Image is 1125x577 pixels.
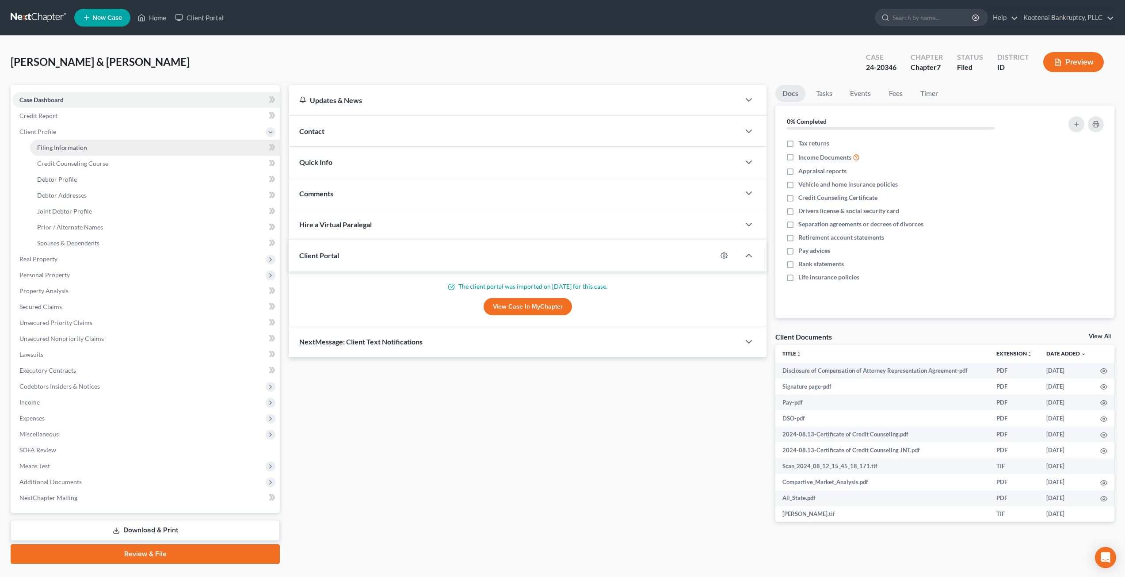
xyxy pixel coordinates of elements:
[989,490,1039,506] td: PDF
[92,15,122,21] span: New Case
[19,462,50,470] span: Means Test
[1081,352,1086,357] i: expand_more
[798,180,898,189] span: Vehicle and home insurance policies
[1039,410,1093,426] td: [DATE]
[957,62,983,73] div: Filed
[299,251,339,260] span: Client Portal
[798,139,829,148] span: Tax returns
[1019,10,1114,26] a: Kootenai Bankruptcy, PLLC
[30,172,280,187] a: Debtor Profile
[1043,52,1104,72] button: Preview
[12,490,280,506] a: NextChapter Mailing
[775,426,989,442] td: 2024-08.13-Certificate of Credit Counseling.pdf
[19,414,45,422] span: Expenses
[19,335,104,342] span: Unsecured Nonpriority Claims
[798,273,859,282] span: Life insurance policies
[996,350,1032,357] a: Extensionunfold_more
[787,118,827,125] strong: 0% Completed
[798,220,923,229] span: Separation agreements or decrees of divorces
[37,207,92,215] span: Joint Debtor Profile
[12,363,280,378] a: Executory Contracts
[775,458,989,474] td: Scan_2024_08_12_15_45_18_171.tif
[957,52,983,62] div: Status
[12,315,280,331] a: Unsecured Priority Claims
[30,203,280,219] a: Joint Debtor Profile
[19,446,56,454] span: SOFA Review
[775,490,989,506] td: All_State.pdf
[299,189,333,198] span: Comments
[37,239,99,247] span: Spouses & Dependents
[37,160,108,167] span: Credit Counseling Course
[798,246,830,255] span: Pay advices
[19,303,62,310] span: Secured Claims
[775,410,989,426] td: DSO-pdf
[798,153,851,162] span: Income Documents
[30,235,280,251] a: Spouses & Dependents
[798,233,884,242] span: Retirement account statements
[775,394,989,410] td: Pay-pdf
[19,96,64,103] span: Case Dashboard
[12,283,280,299] a: Property Analysis
[37,176,77,183] span: Debtor Profile
[775,85,805,102] a: Docs
[11,544,280,564] a: Review & File
[12,92,280,108] a: Case Dashboard
[19,398,40,406] span: Income
[1039,442,1093,458] td: [DATE]
[989,410,1039,426] td: PDF
[1039,474,1093,490] td: [DATE]
[133,10,171,26] a: Home
[299,127,324,135] span: Contact
[171,10,228,26] a: Client Portal
[1046,350,1086,357] a: Date Added expand_more
[775,474,989,490] td: Compartive_Market_Analysis.pdf
[881,85,910,102] a: Fees
[866,62,896,73] div: 24-20346
[1039,490,1093,506] td: [DATE]
[913,85,945,102] a: Timer
[19,128,56,135] span: Client Profile
[30,219,280,235] a: Prior / Alternate Names
[775,332,832,341] div: Client Documents
[12,442,280,458] a: SOFA Review
[299,220,372,229] span: Hire a Virtual Paralegal
[12,347,280,363] a: Lawsuits
[988,10,1018,26] a: Help
[775,363,989,378] td: Disclosure of Compensation of Attorney Representation Agreement-pdf
[997,52,1029,62] div: District
[989,394,1039,410] td: PDF
[843,85,878,102] a: Events
[37,223,103,231] span: Prior / Alternate Names
[989,363,1039,378] td: PDF
[989,474,1039,490] td: PDF
[19,494,77,501] span: NextChapter Mailing
[12,108,280,124] a: Credit Report
[775,378,989,394] td: Signature page-pdf
[989,378,1039,394] td: PDF
[299,96,729,105] div: Updates & News
[19,430,59,438] span: Miscellaneous
[12,299,280,315] a: Secured Claims
[299,282,756,291] p: The client portal was imported on [DATE] for this case.
[11,55,190,68] span: [PERSON_NAME] & [PERSON_NAME]
[484,298,572,316] a: View Case in MyChapter
[989,442,1039,458] td: PDF
[937,63,941,71] span: 7
[19,319,92,326] span: Unsecured Priority Claims
[299,158,332,166] span: Quick Info
[1039,458,1093,474] td: [DATE]
[30,140,280,156] a: Filing Information
[775,506,989,522] td: [PERSON_NAME].tif
[19,287,69,294] span: Property Analysis
[37,191,87,199] span: Debtor Addresses
[798,206,899,215] span: Drivers license & social security card
[37,144,87,151] span: Filing Information
[30,187,280,203] a: Debtor Addresses
[989,458,1039,474] td: TIF
[1039,378,1093,394] td: [DATE]
[911,62,943,73] div: Chapter
[911,52,943,62] div: Chapter
[1039,363,1093,378] td: [DATE]
[782,350,801,357] a: Titleunfold_more
[12,331,280,347] a: Unsecured Nonpriority Claims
